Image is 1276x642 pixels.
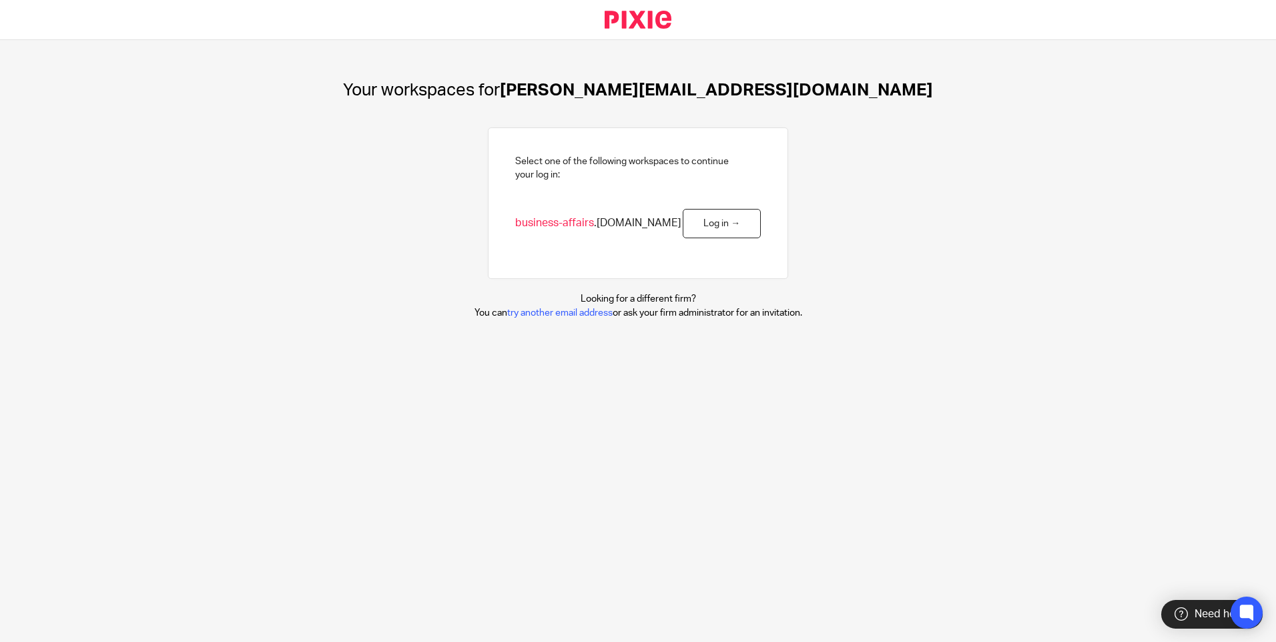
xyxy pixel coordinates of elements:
span: business-affairs [515,218,594,228]
a: Log in → [683,209,761,239]
a: try another email address [507,308,613,318]
h1: [PERSON_NAME][EMAIL_ADDRESS][DOMAIN_NAME] [343,80,933,101]
p: Looking for a different firm? You can or ask your firm administrator for an invitation. [474,292,802,320]
h2: Select one of the following workspaces to continue your log in: [515,155,729,182]
div: Need help? [1161,600,1263,629]
span: .[DOMAIN_NAME] [515,216,681,230]
span: Your workspaces for [343,81,500,99]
